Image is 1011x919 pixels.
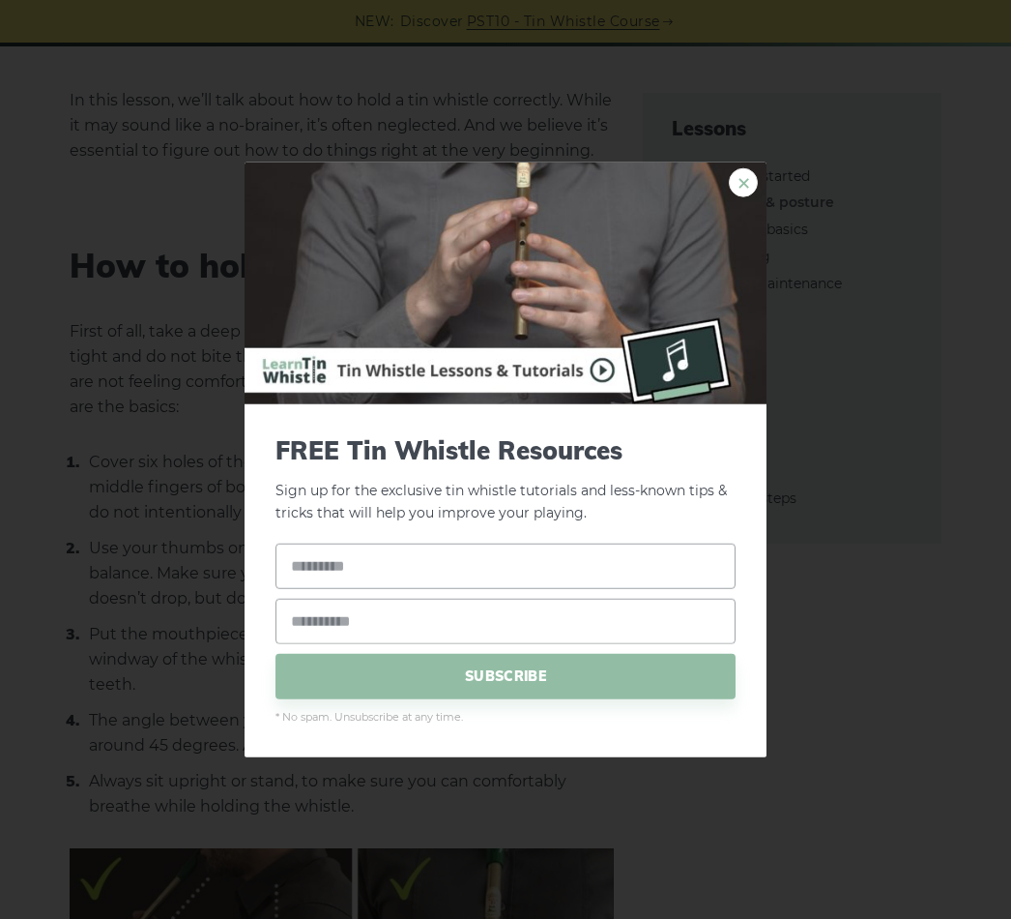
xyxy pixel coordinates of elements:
img: Tin Whistle Buying Guide Preview [245,163,766,404]
span: FREE Tin Whistle Resources [275,435,736,465]
span: * No spam. Unsubscribe at any time. [275,708,736,726]
span: SUBSCRIBE [275,653,736,698]
a: × [729,168,758,197]
p: Sign up for the exclusive tin whistle tutorials and less-known tips & tricks that will help you i... [275,435,736,524]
